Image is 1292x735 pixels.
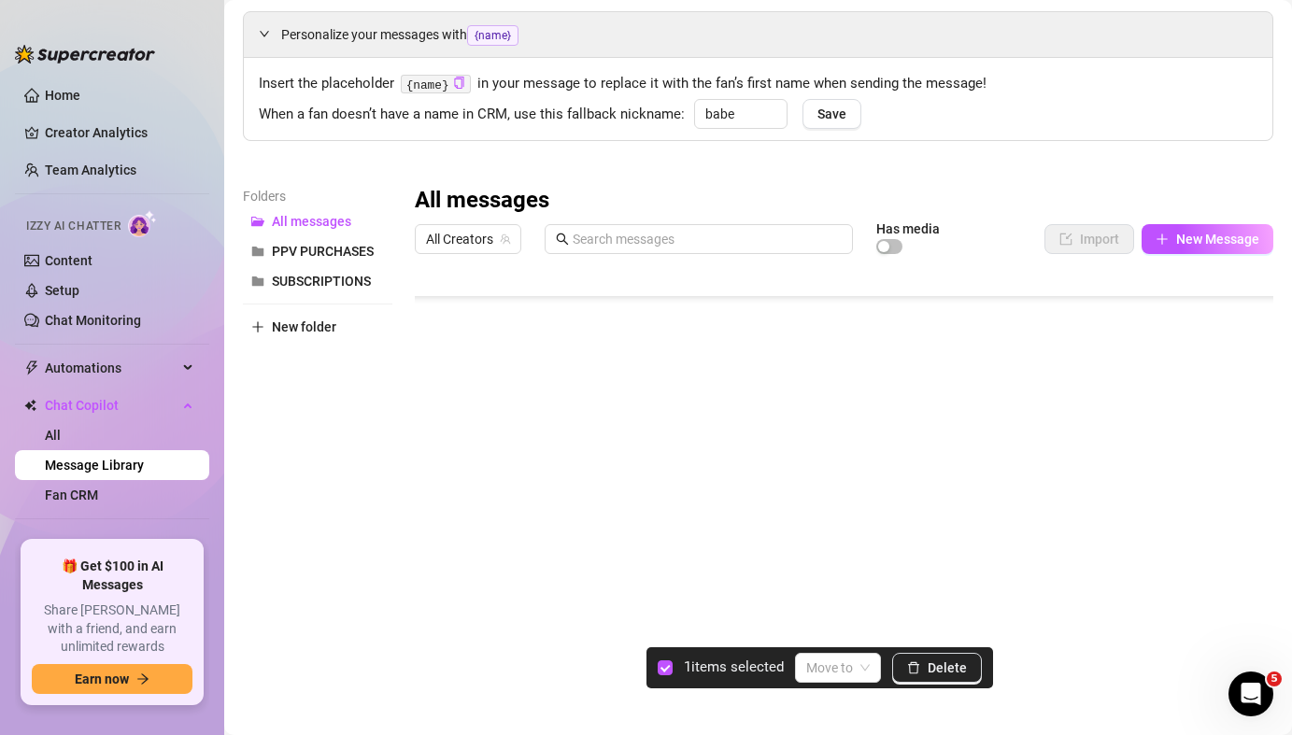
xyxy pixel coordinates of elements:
[259,73,1257,95] span: Insert the placeholder in your message to replace it with the fan’s first name when sending the m...
[1156,233,1169,246] span: plus
[272,274,371,289] span: SUBSCRIPTIONS
[75,671,129,686] span: Earn now
[1044,224,1134,254] button: Import
[45,390,177,420] span: Chat Copilot
[817,106,846,121] span: Save
[500,233,511,245] span: team
[573,229,842,249] input: Search messages
[243,236,392,266] button: PPV PURCHASES
[928,660,967,675] span: Delete
[26,218,121,235] span: Izzy AI Chatter
[272,214,351,229] span: All messages
[45,488,98,502] a: Fan CRM
[1228,671,1273,716] iframe: Intercom live chat
[45,353,177,383] span: Automations
[45,313,141,328] a: Chat Monitoring
[32,664,192,694] button: Earn nowarrow-right
[45,118,194,148] a: Creator Analytics
[45,283,79,298] a: Setup
[32,558,192,594] span: 🎁 Get $100 in AI Messages
[426,225,510,253] span: All Creators
[272,319,336,334] span: New folder
[251,245,264,258] span: folder
[45,428,61,443] a: All
[272,244,374,259] span: PPV PURCHASES
[907,661,920,674] span: delete
[259,28,270,39] span: expanded
[1176,232,1259,247] span: New Message
[128,210,157,237] img: AI Chatter
[15,45,155,64] img: logo-BBDzfeDw.svg
[251,215,264,228] span: folder-open
[243,266,392,296] button: SUBSCRIPTIONS
[24,360,39,375] span: thunderbolt
[281,24,1257,46] span: Personalize your messages with
[876,223,940,234] article: Has media
[45,253,92,268] a: Content
[251,275,264,288] span: folder
[453,77,465,91] button: Click to Copy
[259,104,685,126] span: When a fan doesn’t have a name in CRM, use this fallback nickname:
[415,186,549,216] h3: All messages
[243,186,392,206] article: Folders
[401,75,471,94] code: {name}
[467,25,518,46] span: {name}
[243,312,392,342] button: New folder
[892,653,982,683] button: Delete
[32,601,192,657] span: Share [PERSON_NAME] with a friend, and earn unlimited rewards
[45,458,144,473] a: Message Library
[684,657,784,679] article: 1 items selected
[136,672,149,686] span: arrow-right
[802,99,861,129] button: Save
[24,399,36,412] img: Chat Copilot
[45,88,80,103] a: Home
[45,163,136,177] a: Team Analytics
[556,233,569,246] span: search
[244,12,1272,57] div: Personalize your messages with{name}
[1267,671,1282,686] span: 5
[453,77,465,89] span: copy
[1142,224,1273,254] button: New Message
[251,320,264,333] span: plus
[243,206,392,236] button: All messages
